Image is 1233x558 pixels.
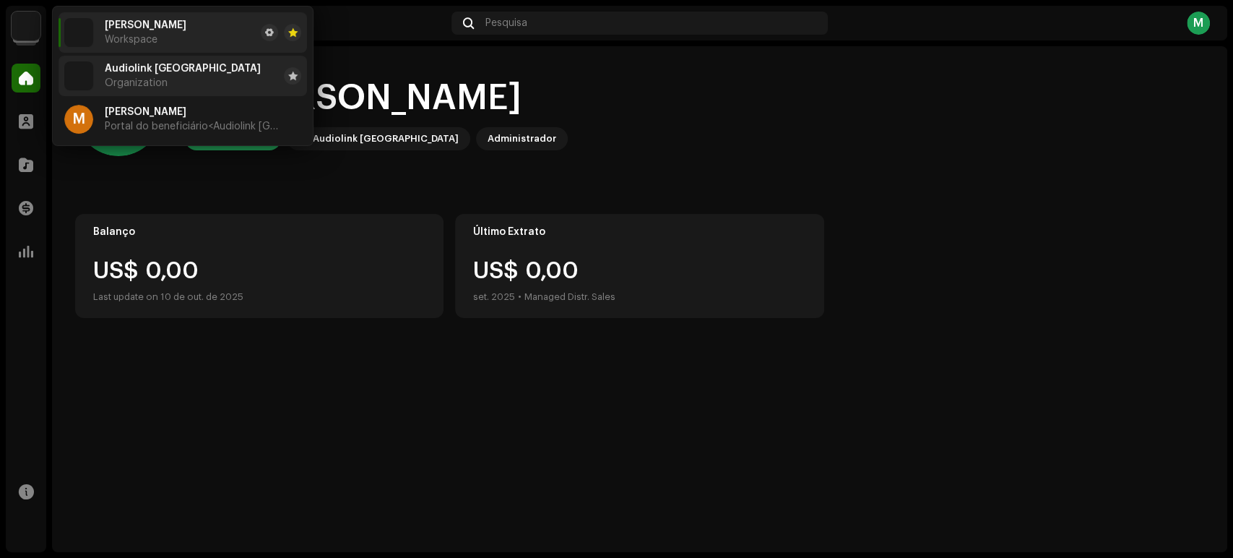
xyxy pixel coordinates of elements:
[313,130,459,147] div: Audiolink [GEOGRAPHIC_DATA]
[488,130,556,147] div: Administrador
[473,288,515,306] div: set. 2025
[105,63,261,74] span: Audiolink Brasil
[524,288,615,306] div: Managed Distr. Sales
[93,226,425,238] div: Balanço
[208,121,363,132] span: <Audiolink [GEOGRAPHIC_DATA]>
[485,17,527,29] span: Pesquisa
[105,77,168,89] span: Organization
[1187,12,1210,35] div: M
[64,105,93,134] div: M
[518,288,522,306] div: •
[105,106,186,118] span: Marc Avel
[64,61,93,90] img: 730b9dfe-18b5-4111-b483-f30b0c182d82
[185,75,568,121] div: Hi, [PERSON_NAME]
[105,34,157,46] span: Workspace
[105,121,278,132] span: Portal do beneficiário <Audiolink Brasil>
[455,214,823,318] re-o-card-value: Último Extrato
[12,12,40,40] img: 730b9dfe-18b5-4111-b483-f30b0c182d82
[93,288,425,306] div: Last update on 10 de out. de 2025
[64,18,93,47] img: 730b9dfe-18b5-4111-b483-f30b0c182d82
[105,20,186,31] span: Marc Avel
[75,214,444,318] re-o-card-value: Balanço
[473,226,805,238] div: Último Extrato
